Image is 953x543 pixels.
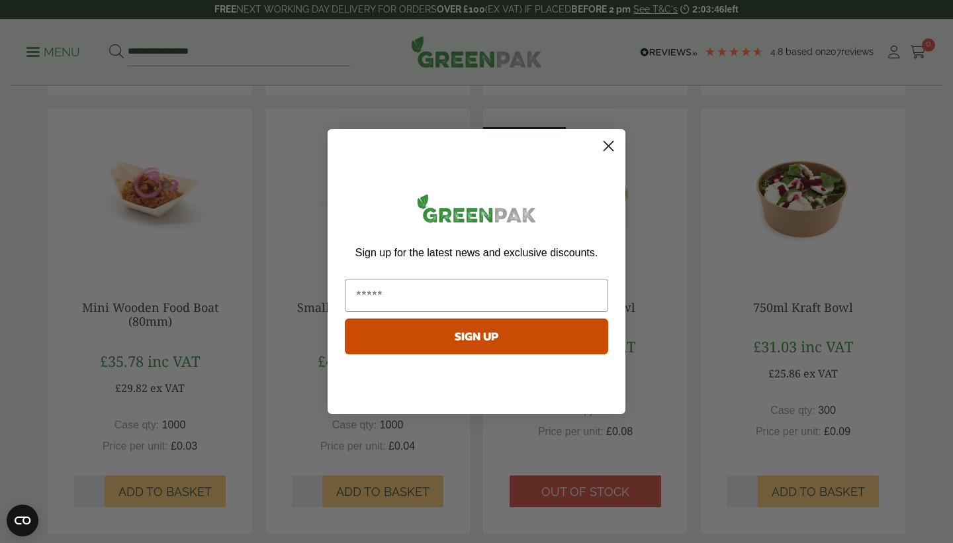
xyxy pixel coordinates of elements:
[355,247,598,258] span: Sign up for the latest news and exclusive discounts.
[345,279,608,312] input: Email
[597,134,620,158] button: Close dialog
[345,319,608,354] button: SIGN UP
[345,189,608,233] img: greenpak_logo
[7,505,38,536] button: Open CMP widget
